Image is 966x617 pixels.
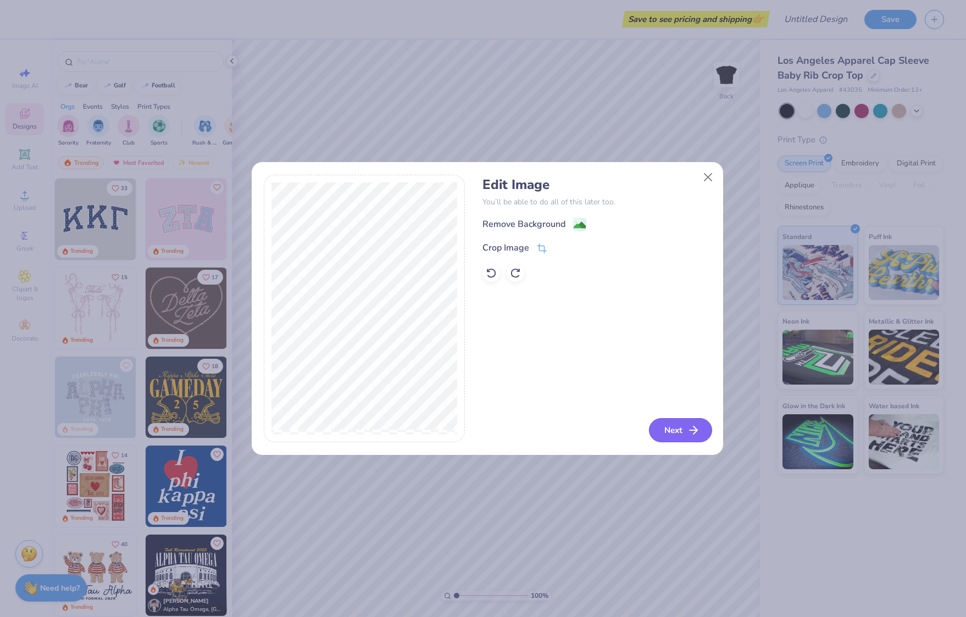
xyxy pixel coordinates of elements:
button: Next [649,418,712,442]
div: Remove Background [482,218,565,231]
button: Close [697,167,718,188]
h4: Edit Image [482,177,710,193]
p: You’ll be able to do all of this later too. [482,196,710,208]
div: Crop Image [482,241,529,254]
